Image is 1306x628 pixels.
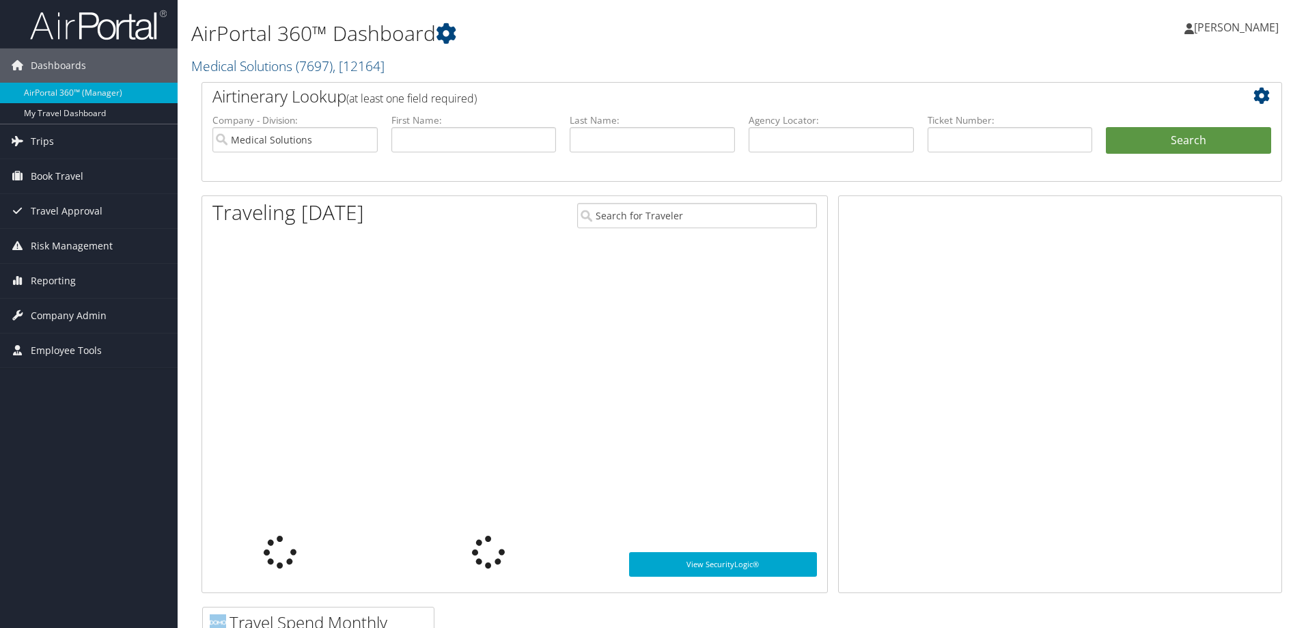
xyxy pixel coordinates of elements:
span: Dashboards [31,49,86,83]
label: Company - Division: [212,113,378,127]
span: , [ 12164 ] [333,57,385,75]
h1: Traveling [DATE] [212,198,364,227]
span: [PERSON_NAME] [1194,20,1279,35]
span: Travel Approval [31,194,102,228]
a: Medical Solutions [191,57,385,75]
span: Trips [31,124,54,159]
input: Search for Traveler [577,203,817,228]
label: First Name: [391,113,557,127]
span: ( 7697 ) [296,57,333,75]
button: Search [1106,127,1271,154]
span: Company Admin [31,299,107,333]
span: (at least one field required) [346,91,477,106]
label: Ticket Number: [928,113,1093,127]
a: [PERSON_NAME] [1184,7,1292,48]
label: Last Name: [570,113,735,127]
a: View SecurityLogic® [629,552,817,577]
label: Agency Locator: [749,113,914,127]
span: Reporting [31,264,76,298]
span: Risk Management [31,229,113,263]
span: Book Travel [31,159,83,193]
img: airportal-logo.png [30,9,167,41]
span: Employee Tools [31,333,102,368]
h2: Airtinerary Lookup [212,85,1181,108]
h1: AirPortal 360™ Dashboard [191,19,926,48]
